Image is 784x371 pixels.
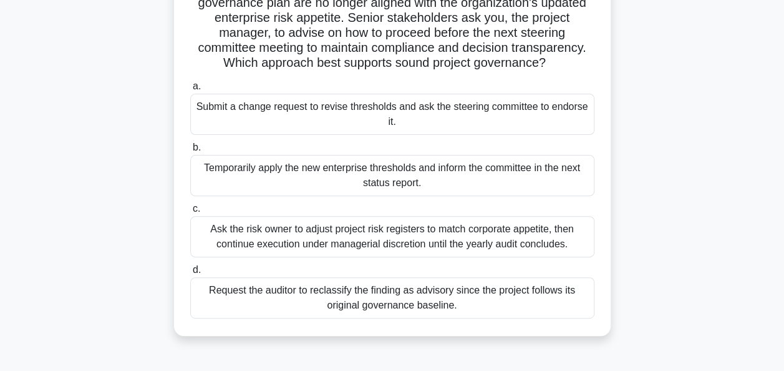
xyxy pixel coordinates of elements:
[190,155,594,196] div: Temporarily apply the new enterprise thresholds and inform the committee in the next status report.
[190,277,594,319] div: Request the auditor to reclassify the finding as advisory since the project follows its original ...
[193,81,201,91] span: a.
[193,264,201,275] span: d.
[190,216,594,257] div: Ask the risk owner to adjust project risk registers to match corporate appetite, then continue ex...
[193,142,201,152] span: b.
[193,203,200,214] span: c.
[190,94,594,135] div: Submit a change request to revise thresholds and ask the steering committee to endorse it.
